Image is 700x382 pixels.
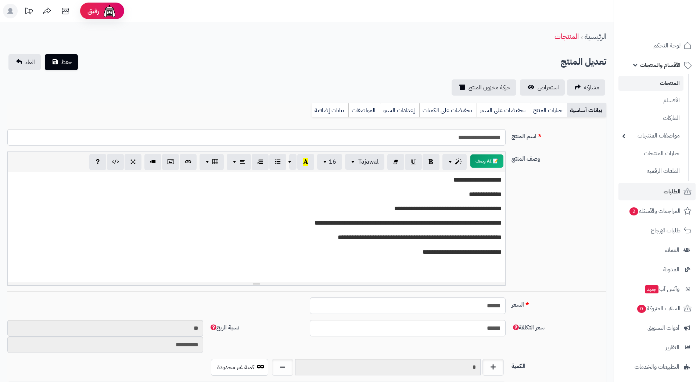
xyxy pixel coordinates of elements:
[618,37,696,54] a: لوحة التحكم
[618,128,683,144] a: مواصفات المنتجات
[8,54,41,70] a: الغاء
[567,79,605,96] a: مشاركه
[345,154,384,170] button: Tajawal
[629,207,638,215] span: 2
[618,163,683,179] a: الملفات الرقمية
[651,225,681,236] span: طلبات الإرجاع
[647,323,679,333] span: أدوات التسويق
[618,300,696,317] a: السلات المتروكة0
[665,342,679,353] span: التقارير
[635,362,679,372] span: التطبيقات والخدمات
[640,60,681,70] span: الأقسام والمنتجات
[530,103,567,118] a: خيارات المنتج
[618,222,696,239] a: طلبات الإرجاع
[618,261,696,278] a: المدونة
[61,58,72,67] span: حفظ
[585,31,606,42] a: الرئيسية
[618,339,696,356] a: التقارير
[419,103,477,118] a: تخفيضات على الكميات
[554,31,579,42] a: المنتجات
[45,54,78,70] button: حفظ
[584,83,599,92] span: مشاركه
[644,284,679,294] span: وآتس آب
[380,103,419,118] a: إعدادات السيو
[209,323,239,332] span: نسبة الربح
[19,4,38,20] a: تحديثات المنصة
[87,7,99,15] span: رفيق
[618,146,683,161] a: خيارات المنتجات
[25,58,35,67] span: الغاء
[645,285,658,293] span: جديد
[312,103,348,118] a: بيانات إضافية
[561,54,606,69] h2: تعديل المنتج
[470,154,503,168] button: 📝 AI وصف
[509,297,609,309] label: السعر
[618,319,696,337] a: أدوات التسويق
[509,129,609,141] label: اسم المنتج
[618,76,683,91] a: المنتجات
[618,358,696,376] a: التطبيقات والخدمات
[509,151,609,163] label: وصف المنتج
[663,264,679,275] span: المدونة
[665,245,679,255] span: العملاء
[618,202,696,220] a: المراجعات والأسئلة2
[329,157,336,166] span: 16
[664,186,681,197] span: الطلبات
[102,4,117,18] img: ai-face.png
[629,206,681,216] span: المراجعات والأسئلة
[653,40,681,51] span: لوحة التحكم
[511,323,545,332] span: سعر التكلفة
[567,103,606,118] a: بيانات أساسية
[469,83,510,92] span: حركة مخزون المنتج
[618,93,683,108] a: الأقسام
[358,157,378,166] span: Tajawal
[520,79,565,96] a: استعراض
[538,83,559,92] span: استعراض
[317,154,342,170] button: 16
[618,183,696,200] a: الطلبات
[509,359,609,371] label: الكمية
[452,79,516,96] a: حركة مخزون المنتج
[637,305,646,313] span: 0
[348,103,380,118] a: المواصفات
[636,303,681,314] span: السلات المتروكة
[477,103,530,118] a: تخفيضات على السعر
[618,241,696,259] a: العملاء
[618,280,696,298] a: وآتس آبجديد
[618,110,683,126] a: الماركات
